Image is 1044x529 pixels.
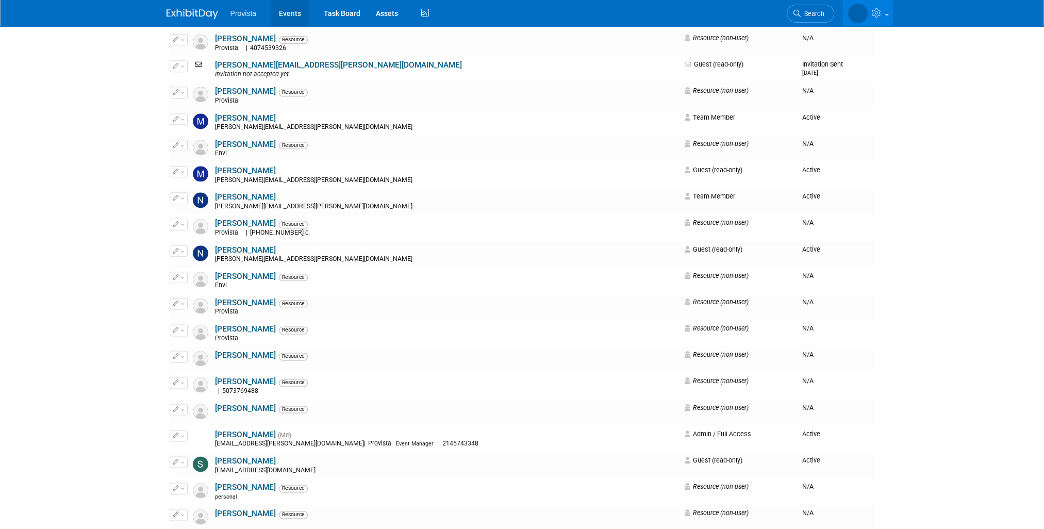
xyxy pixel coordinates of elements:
[215,456,276,466] a: [PERSON_NAME]
[279,511,308,518] span: Resource
[279,300,308,307] span: Resource
[215,192,276,202] a: [PERSON_NAME]
[279,274,308,281] span: Resource
[802,456,820,464] span: Active
[802,166,820,174] span: Active
[279,406,308,413] span: Resource
[215,203,678,211] div: [PERSON_NAME][EMAIL_ADDRESS][PERSON_NAME][DOMAIN_NAME]
[802,272,813,279] span: N/A
[685,192,735,200] span: Team Member
[193,456,208,472] img: Shai Davis
[193,351,208,366] img: Resource
[279,36,308,43] span: Resource
[193,140,208,155] img: Resource
[802,404,813,411] span: N/A
[218,387,220,394] span: |
[685,245,742,253] span: Guest (read-only)
[279,379,308,386] span: Resource
[685,404,749,411] span: Resource (non-user)
[685,272,749,279] span: Resource (non-user)
[215,467,678,475] div: [EMAIL_ADDRESS][DOMAIN_NAME]
[802,60,842,76] span: Invitation Sent
[279,89,308,96] span: Resource
[685,298,749,306] span: Resource (non-user)
[396,440,434,447] span: Event Manager
[685,140,749,147] span: Resource (non-user)
[802,245,820,253] span: Active
[802,324,813,332] span: N/A
[802,34,813,42] span: N/A
[364,440,366,447] span: |
[246,44,247,52] span: |
[167,9,218,19] img: ExhibitDay
[440,440,482,447] span: 2145743348
[279,326,308,334] span: Resource
[438,440,440,447] span: |
[802,87,813,94] span: N/A
[279,485,308,492] span: Resource
[802,70,818,76] small: [DATE]
[802,377,813,385] span: N/A
[193,34,208,49] img: Resource
[215,123,678,131] div: [PERSON_NAME][EMAIL_ADDRESS][PERSON_NAME][DOMAIN_NAME]
[787,5,834,23] a: Search
[215,87,276,96] a: [PERSON_NAME]
[685,113,735,121] span: Team Member
[802,483,813,490] span: N/A
[193,245,208,261] img: Noah Dillow
[279,353,308,360] span: Resource
[802,140,813,147] span: N/A
[685,166,742,174] span: Guest (read-only)
[215,176,678,185] div: [PERSON_NAME][EMAIL_ADDRESS][PERSON_NAME][DOMAIN_NAME]
[215,308,241,315] span: Provista
[685,483,749,490] span: Resource (non-user)
[685,430,751,438] span: Admin / Full Access
[685,219,749,226] span: Resource (non-user)
[685,34,749,42] span: Resource (non-user)
[193,166,208,181] img: Mitchell Bowman
[685,377,749,385] span: Resource (non-user)
[193,272,208,287] img: Resource
[215,377,276,386] a: [PERSON_NAME]
[215,229,241,236] span: Provista
[215,255,678,263] div: [PERSON_NAME][EMAIL_ADDRESS][PERSON_NAME][DOMAIN_NAME]
[215,335,241,342] span: Provista
[802,192,820,200] span: Active
[366,440,394,447] span: Provista
[215,140,276,149] a: [PERSON_NAME]
[802,351,813,358] span: N/A
[802,430,820,438] span: Active
[685,351,749,358] span: Resource (non-user)
[685,87,749,94] span: Resource (non-user)
[279,142,308,149] span: Resource
[193,324,208,340] img: Resource
[215,44,241,52] span: Provista
[685,509,749,517] span: Resource (non-user)
[193,219,208,234] img: Resource
[802,219,813,226] span: N/A
[801,10,824,18] span: Search
[193,377,208,392] img: Resource
[215,272,276,281] a: [PERSON_NAME]
[193,113,208,129] img: Michelle Luong
[247,44,289,52] span: 4074539326
[802,509,813,517] span: N/A
[193,298,208,313] img: Resource
[215,150,230,157] span: Envi
[215,351,276,360] a: [PERSON_NAME]
[230,9,257,18] span: Provista
[215,404,276,413] a: [PERSON_NAME]
[193,509,208,524] img: Resource
[278,432,291,439] span: (Me)
[802,113,820,121] span: Active
[279,221,308,228] span: Resource
[215,219,276,228] a: [PERSON_NAME]
[215,71,678,79] div: Invitation not accepted yet.
[215,60,462,70] a: [PERSON_NAME][EMAIL_ADDRESS][PERSON_NAME][DOMAIN_NAME]
[193,192,208,208] img: Nelly Castillo
[685,324,749,332] span: Resource (non-user)
[193,87,208,102] img: Resource
[246,229,247,236] span: |
[215,324,276,334] a: [PERSON_NAME]
[215,430,276,439] a: [PERSON_NAME]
